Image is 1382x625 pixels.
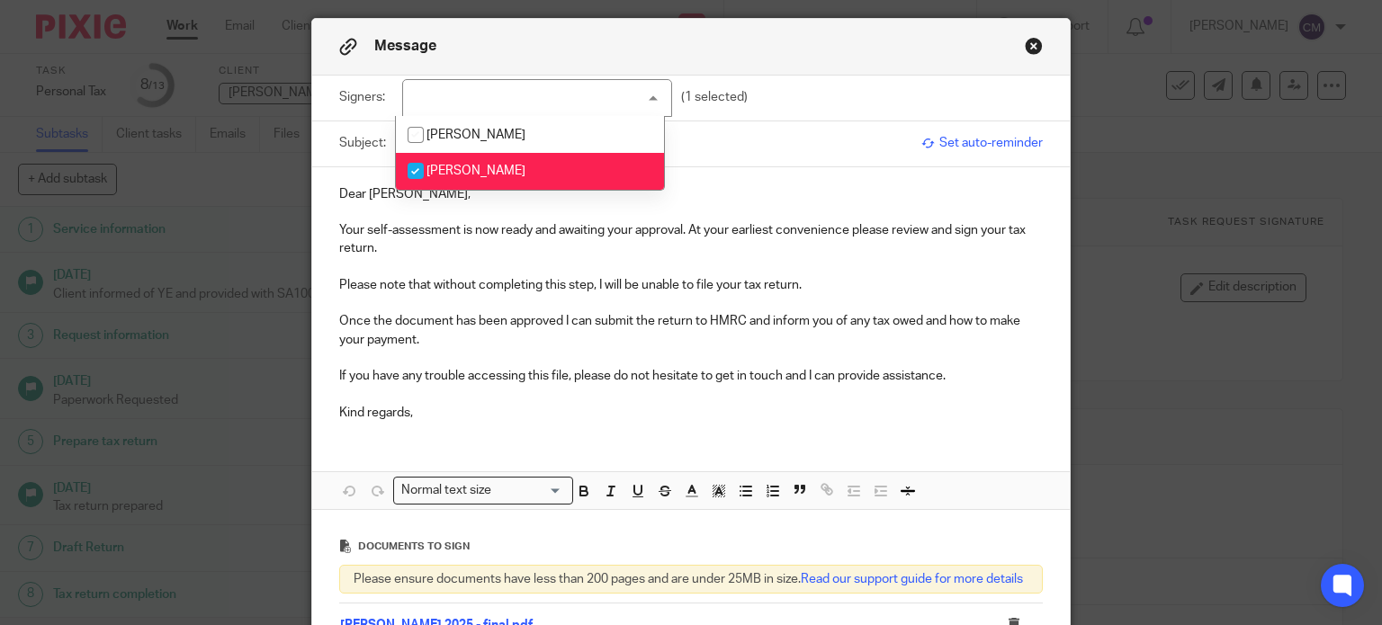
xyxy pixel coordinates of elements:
p: Once the document has been approved I can submit the return to HMRC and inform you of any tax owe... [339,312,1044,349]
span: Documents to sign [358,541,470,551]
p: Your self-assessment is now ready and awaiting your approval. At your earliest convenience please... [339,221,1044,258]
p: Kind regards, [339,404,1044,422]
div: Please ensure documents have less than 200 pages and are under 25MB in size. [339,565,1044,594]
a: Read our support guide for more details [801,573,1023,585]
p: Please note that without completing this step, I will be unable to file your tax return. [339,276,1044,294]
div: Search for option [393,477,573,504]
p: Dear [PERSON_NAME], [339,185,1044,203]
span: Normal text size [398,481,496,500]
input: Search for option [498,481,562,500]
p: If you have any trouble accessing this file, please do not hesitate to get in touch and I can pro... [339,367,1044,385]
span: [PERSON_NAME] [426,165,525,177]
